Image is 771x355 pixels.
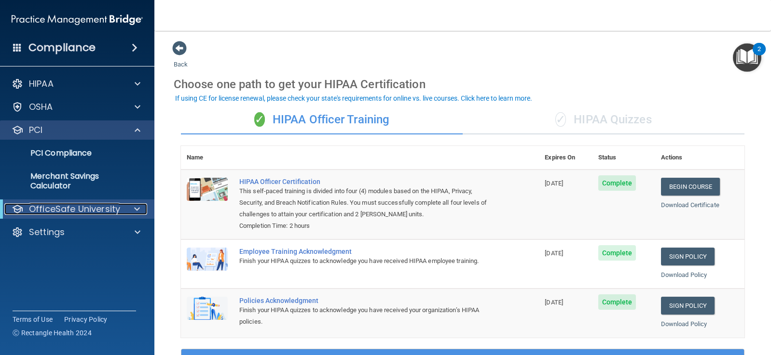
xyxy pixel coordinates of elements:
[661,248,715,265] a: Sign Policy
[239,248,491,255] div: Employee Training Acknowledgment
[545,299,563,306] span: [DATE]
[29,203,120,215] p: OfficeSafe University
[6,171,138,191] p: Merchant Savings Calculator
[239,297,491,304] div: Policies Acknowledgment
[12,226,140,238] a: Settings
[64,315,108,324] a: Privacy Policy
[598,294,636,310] span: Complete
[598,245,636,261] span: Complete
[592,146,655,170] th: Status
[12,10,143,29] img: PMB logo
[661,297,715,315] a: Sign Policy
[29,101,53,113] p: OSHA
[661,320,707,328] a: Download Policy
[661,201,719,209] a: Download Certificate
[12,203,140,215] a: OfficeSafe University
[239,304,491,328] div: Finish your HIPAA quizzes to acknowledge you have received your organization’s HIPAA policies.
[29,124,42,136] p: PCI
[29,78,54,90] p: HIPAA
[545,250,563,257] span: [DATE]
[175,95,532,102] div: If using CE for license renewal, please check your state's requirements for online vs. live cours...
[463,105,744,134] div: HIPAA Quizzes
[29,226,65,238] p: Settings
[239,178,491,185] a: HIPAA Officer Certification
[733,43,761,72] button: Open Resource Center, 2 new notifications
[655,146,744,170] th: Actions
[174,49,188,68] a: Back
[555,112,566,127] span: ✓
[12,124,140,136] a: PCI
[239,185,491,220] div: This self-paced training is divided into four (4) modules based on the HIPAA, Privacy, Security, ...
[6,148,138,158] p: PCI Compliance
[174,93,534,103] button: If using CE for license renewal, please check your state's requirements for online vs. live cours...
[661,178,720,196] a: Begin Course
[174,70,752,98] div: Choose one path to get your HIPAA Certification
[12,101,140,113] a: OSHA
[757,49,761,62] div: 2
[545,180,563,187] span: [DATE]
[598,175,636,191] span: Complete
[239,220,491,232] div: Completion Time: 2 hours
[28,41,96,54] h4: Compliance
[13,328,92,338] span: Ⓒ Rectangle Health 2024
[181,105,463,134] div: HIPAA Officer Training
[539,146,592,170] th: Expires On
[13,315,53,324] a: Terms of Use
[239,255,491,267] div: Finish your HIPAA quizzes to acknowledge you have received HIPAA employee training.
[12,78,140,90] a: HIPAA
[254,112,265,127] span: ✓
[661,271,707,278] a: Download Policy
[181,146,234,170] th: Name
